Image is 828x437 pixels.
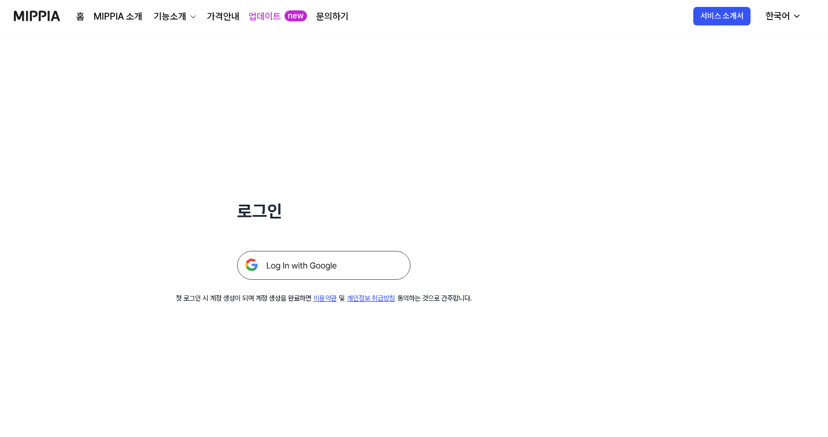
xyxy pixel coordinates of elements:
div: 첫 로그인 시 계정 생성이 되며 계정 생성을 완료하면 및 동의하는 것으로 간주합니다. [176,294,472,303]
h1: 로그인 [237,199,411,223]
img: 구글 로그인 버튼 [237,251,411,280]
div: 한국어 [763,9,792,23]
button: 한국어 [756,5,808,28]
a: MIPPIA 소개 [94,10,142,24]
button: 기능소개 [151,10,198,24]
button: 서비스 소개서 [693,7,751,25]
a: 가격안내 [207,10,239,24]
a: 업데이트 [249,10,281,24]
a: 이용약관 [313,294,337,302]
a: 개인정보 취급방침 [347,294,395,302]
a: 홈 [76,10,84,24]
a: 문의하기 [316,10,349,24]
div: new [284,10,307,22]
div: 기능소개 [151,10,188,24]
